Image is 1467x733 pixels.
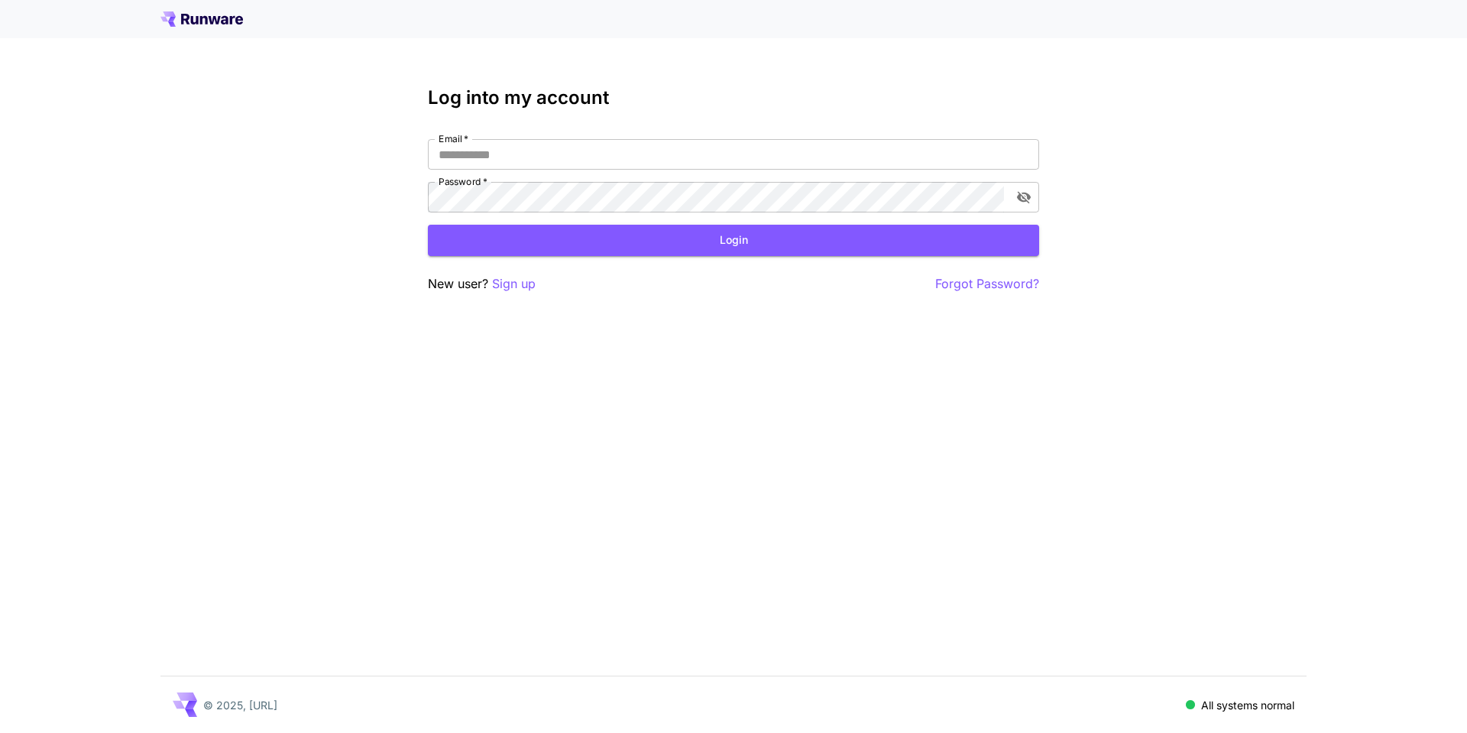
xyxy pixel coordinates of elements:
p: New user? [428,274,536,294]
button: Sign up [492,274,536,294]
button: toggle password visibility [1010,183,1038,211]
p: All systems normal [1201,697,1294,713]
p: © 2025, [URL] [203,697,277,713]
h3: Log into my account [428,87,1039,109]
button: Login [428,225,1039,256]
label: Email [439,132,468,145]
button: Forgot Password? [935,274,1039,294]
label: Password [439,175,487,188]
